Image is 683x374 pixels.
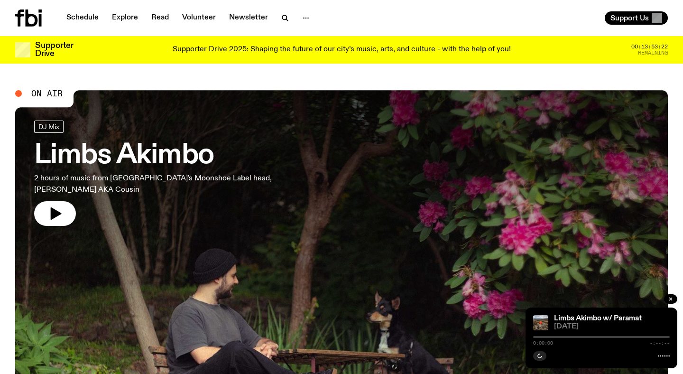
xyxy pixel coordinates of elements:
span: On Air [31,89,63,98]
span: Support Us [610,14,649,22]
a: Newsletter [223,11,274,25]
a: Volunteer [176,11,222,25]
h3: Supporter Drive [35,42,73,58]
a: Limbs Akimbo w/ Paramat [554,315,642,322]
a: DJ Mix [34,121,64,133]
p: 2 hours of music from [GEOGRAPHIC_DATA]'s Moonshoe Label head, [PERSON_NAME] AKA Cousin [34,173,277,196]
span: -:--:-- [650,341,670,346]
p: Supporter Drive 2025: Shaping the future of our city’s music, arts, and culture - with the help o... [173,46,511,54]
a: Read [146,11,175,25]
span: 0:00:00 [533,341,553,346]
span: DJ Mix [38,123,59,130]
span: 00:13:53:22 [631,44,668,49]
a: Schedule [61,11,104,25]
button: Support Us [605,11,668,25]
a: Explore [106,11,144,25]
a: Limbs Akimbo2 hours of music from [GEOGRAPHIC_DATA]'s Moonshoe Label head, [PERSON_NAME] AKA Cousin [34,121,277,226]
span: [DATE] [554,323,670,330]
span: Remaining [638,50,668,56]
h3: Limbs Akimbo [34,142,277,169]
